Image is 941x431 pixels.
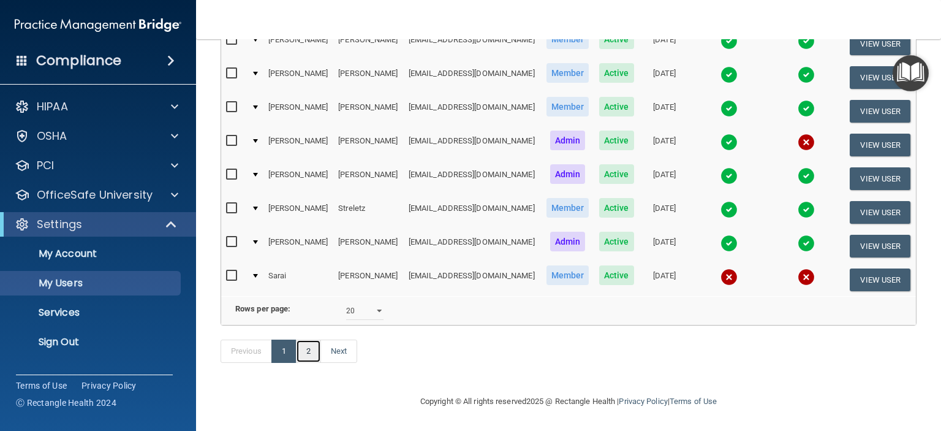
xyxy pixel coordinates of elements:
[263,196,334,229] td: [PERSON_NAME]
[404,196,541,229] td: [EMAIL_ADDRESS][DOMAIN_NAME]
[37,158,54,173] p: PCI
[720,134,738,151] img: tick.e7d51cea.svg
[850,134,910,156] button: View User
[639,61,690,94] td: [DATE]
[8,248,175,260] p: My Account
[263,263,334,296] td: Sarai
[16,380,67,392] a: Terms of Use
[333,94,404,128] td: [PERSON_NAME]
[263,162,334,196] td: [PERSON_NAME]
[263,27,334,61] td: [PERSON_NAME]
[550,131,586,150] span: Admin
[263,229,334,263] td: [PERSON_NAME]
[639,162,690,196] td: [DATE]
[15,129,178,143] a: OSHA
[81,380,137,392] a: Privacy Policy
[599,232,634,251] span: Active
[15,13,181,37] img: PMB logo
[798,66,815,83] img: tick.e7d51cea.svg
[599,97,634,116] span: Active
[798,167,815,185] img: tick.e7d51cea.svg
[798,134,815,151] img: cross.ca9f0e7f.svg
[37,217,82,232] p: Settings
[550,232,586,251] span: Admin
[599,131,634,150] span: Active
[599,29,634,49] span: Active
[798,201,815,218] img: tick.e7d51cea.svg
[720,66,738,83] img: tick.e7d51cea.svg
[333,27,404,61] td: [PERSON_NAME]
[404,94,541,128] td: [EMAIL_ADDRESS][DOMAIN_NAME]
[263,94,334,128] td: [PERSON_NAME]
[235,304,290,313] b: Rows per page:
[36,52,121,69] h4: Compliance
[404,27,541,61] td: [EMAIL_ADDRESS][DOMAIN_NAME]
[333,128,404,162] td: [PERSON_NAME]
[8,336,175,348] p: Sign Out
[37,129,67,143] p: OSHA
[850,235,910,257] button: View User
[546,63,589,83] span: Member
[850,100,910,123] button: View User
[15,188,178,202] a: OfficeSafe University
[599,265,634,285] span: Active
[639,196,690,229] td: [DATE]
[333,263,404,296] td: [PERSON_NAME]
[404,128,541,162] td: [EMAIL_ADDRESS][DOMAIN_NAME]
[546,97,589,116] span: Member
[333,162,404,196] td: [PERSON_NAME]
[15,158,178,173] a: PCI
[333,229,404,263] td: [PERSON_NAME]
[720,235,738,252] img: tick.e7d51cea.svg
[639,229,690,263] td: [DATE]
[404,61,541,94] td: [EMAIL_ADDRESS][DOMAIN_NAME]
[404,263,541,296] td: [EMAIL_ADDRESS][DOMAIN_NAME]
[16,397,116,409] span: Ⓒ Rectangle Health 2024
[37,99,68,114] p: HIPAA
[8,307,175,319] p: Services
[546,198,589,218] span: Member
[893,55,929,91] button: Open Resource Center
[720,167,738,185] img: tick.e7d51cea.svg
[221,340,272,363] a: Previous
[798,269,815,286] img: cross.ca9f0e7f.svg
[639,27,690,61] td: [DATE]
[850,167,910,190] button: View User
[271,340,297,363] a: 1
[639,263,690,296] td: [DATE]
[333,196,404,229] td: Streletz
[404,229,541,263] td: [EMAIL_ADDRESS][DOMAIN_NAME]
[263,61,334,94] td: [PERSON_NAME]
[670,397,717,406] a: Terms of Use
[850,201,910,224] button: View User
[404,162,541,196] td: [EMAIL_ADDRESS][DOMAIN_NAME]
[15,217,178,232] a: Settings
[850,269,910,291] button: View User
[798,100,815,117] img: tick.e7d51cea.svg
[320,340,357,363] a: Next
[599,198,634,218] span: Active
[720,100,738,117] img: tick.e7d51cea.svg
[546,29,589,49] span: Member
[550,164,586,184] span: Admin
[599,164,634,184] span: Active
[639,128,690,162] td: [DATE]
[8,277,175,289] p: My Users
[333,61,404,94] td: [PERSON_NAME]
[720,201,738,218] img: tick.e7d51cea.svg
[263,128,334,162] td: [PERSON_NAME]
[15,99,178,114] a: HIPAA
[619,397,667,406] a: Privacy Policy
[345,382,792,421] div: Copyright © All rights reserved 2025 @ Rectangle Health | |
[798,235,815,252] img: tick.e7d51cea.svg
[850,32,910,55] button: View User
[296,340,321,363] a: 2
[639,94,690,128] td: [DATE]
[37,188,153,202] p: OfficeSafe University
[720,269,738,286] img: cross.ca9f0e7f.svg
[599,63,634,83] span: Active
[798,32,815,50] img: tick.e7d51cea.svg
[546,265,589,285] span: Member
[850,66,910,89] button: View User
[720,32,738,50] img: tick.e7d51cea.svg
